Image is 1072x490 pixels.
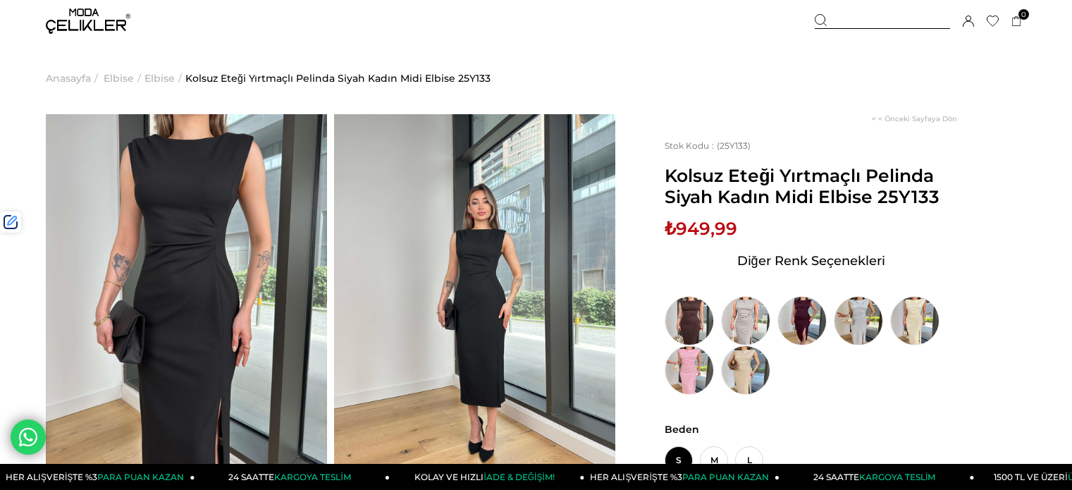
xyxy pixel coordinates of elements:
img: Pelinda elbise 25Y133 [46,114,327,489]
img: Kolsuz Eteği Yırtmaçlı Pelinda Kahve Kadın Midi Elbise 25Y133 [665,296,714,345]
span: İADE & DEĞİŞİM! [483,472,554,482]
span: ₺949,99 [665,218,737,239]
a: Anasayfa [46,42,91,114]
a: Kolsuz Eteği Yırtmaçlı Pelinda Siyah Kadın Midi Elbise 25Y133 [185,42,491,114]
a: Elbise [104,42,134,114]
img: Kolsuz Eteği Yırtmaçlı Pelinda Pembe Kadın Midi Elbise 25Y133 [665,345,714,395]
img: Pelinda elbise 25Y133 [334,114,615,489]
span: Beden [665,423,957,436]
span: 0 [1018,9,1029,20]
span: PARA PUAN KAZAN [682,472,769,482]
span: KARGOYA TESLİM [859,472,935,482]
a: 0 [1011,16,1022,27]
span: L [735,446,763,474]
li: > [104,42,144,114]
img: Kolsuz Eteği Yırtmaçlı Pelinda Bej Kadın Midi Elbise 25Y133 [721,345,770,395]
span: S [665,446,693,474]
span: PARA PUAN KAZAN [97,472,184,482]
span: KARGOYA TESLİM [274,472,350,482]
a: Elbise [144,42,175,114]
a: KOLAY VE HIZLIİADE & DEĞİŞİM! [390,464,585,490]
span: Diğer Renk Seçenekleri [737,250,885,272]
img: logo [46,8,130,34]
span: Kolsuz Eteği Yırtmaçlı Pelinda Siyah Kadın Midi Elbise 25Y133 [665,165,957,207]
span: M [700,446,728,474]
span: Stok Kodu [665,140,717,151]
a: HER ALIŞVERİŞTE %3PARA PUAN KAZAN [585,464,780,490]
img: Kolsuz Eteği Yırtmaçlı Pelinda Mor Kadın Midi Elbise 25Y133 [777,296,827,345]
img: Kolsuz Eteği Yırtmaçlı Pelinda Mavi Kadın Midi Elbise 25Y133 [834,296,883,345]
li: > [144,42,185,114]
img: Kolsuz Eteği Yırtmaçlı Pelinda Sarı Kadın Midi Elbise 25Y133 [890,296,939,345]
li: > [46,42,101,114]
a: 24 SAATTEKARGOYA TESLİM [195,464,390,490]
span: (25Y133) [665,140,751,151]
img: Kolsuz Eteği Yırtmaçlı Pelinda Gri Kadın Midi Elbise 25Y133 [721,296,770,345]
a: < < Önceki Sayfaya Dön [872,114,957,123]
a: 24 SAATTEKARGOYA TESLİM [780,464,975,490]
